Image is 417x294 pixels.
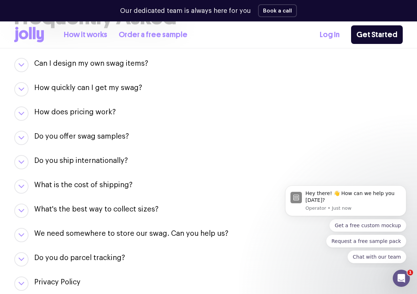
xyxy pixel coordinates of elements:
[34,204,159,214] button: What's the best way to collect sizes?
[274,179,417,268] iframe: Intercom notifications message
[34,277,81,287] button: Privacy Policy
[34,107,116,117] button: How does pricing work?
[64,29,107,41] a: How it works
[34,83,142,93] button: How quickly can I get my swag?
[393,270,410,287] iframe: Intercom live chat
[407,270,413,275] span: 1
[351,25,403,44] a: Get Started
[34,156,128,166] button: Do you ship internationally?
[34,59,148,69] button: Can I design my own swag items?
[119,29,187,41] a: Order a free sample
[120,6,251,16] p: Our dedicated team is always here for you
[34,180,133,190] button: What is the cost of shipping?
[34,131,129,141] button: Do you offer swag samples?
[320,29,340,41] a: Log In
[34,229,228,239] button: We need somewhere to store our swag. Can you help us?
[34,253,125,263] button: Do you do parcel tracking?
[258,4,297,17] button: Book a call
